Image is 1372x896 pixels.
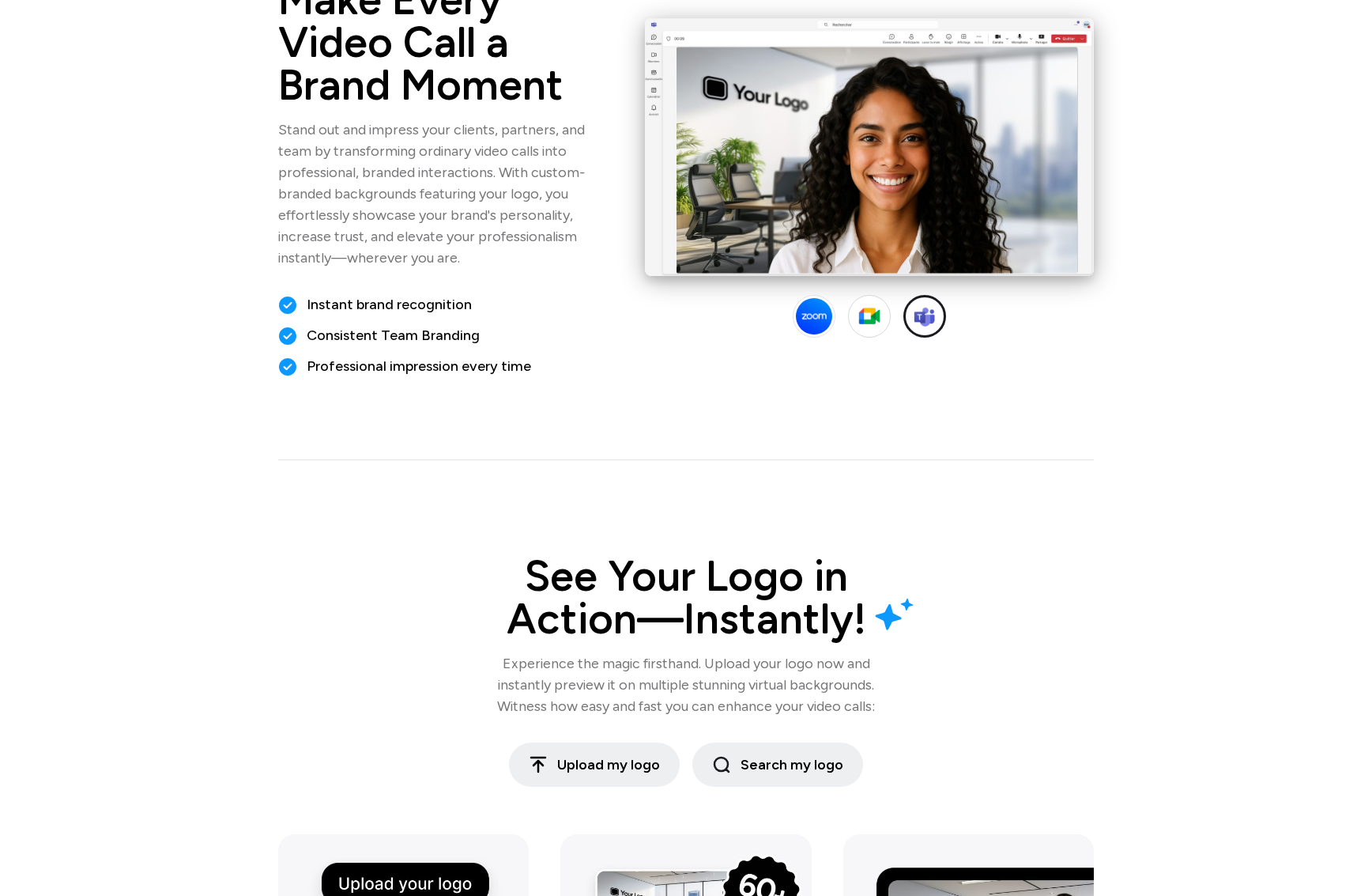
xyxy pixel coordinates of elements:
span: Professional impression every time [307,356,531,377]
img: Microsoft Teams [908,300,941,333]
img: Zoom [796,298,832,335]
img: Microsoft Teams [645,18,1094,276]
button: Search my logo [692,743,863,787]
span: Upload my logo [529,754,660,776]
span: Instant brand recognition [307,294,472,316]
span: Search my logo [712,754,843,776]
img: Google Meet [851,298,888,335]
p: Experience the magic firsthand. Upload your logo now and instantly preview it on multiple stunnin... [492,653,880,717]
button: Upload my logo [509,743,680,787]
span: Consistent Team Branding [307,325,480,346]
h2: See Your Logo in Action—Instantly! [492,555,880,641]
p: Stand out and impress your clients, partners, and team by transforming ordinary video calls into ... [278,119,594,269]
